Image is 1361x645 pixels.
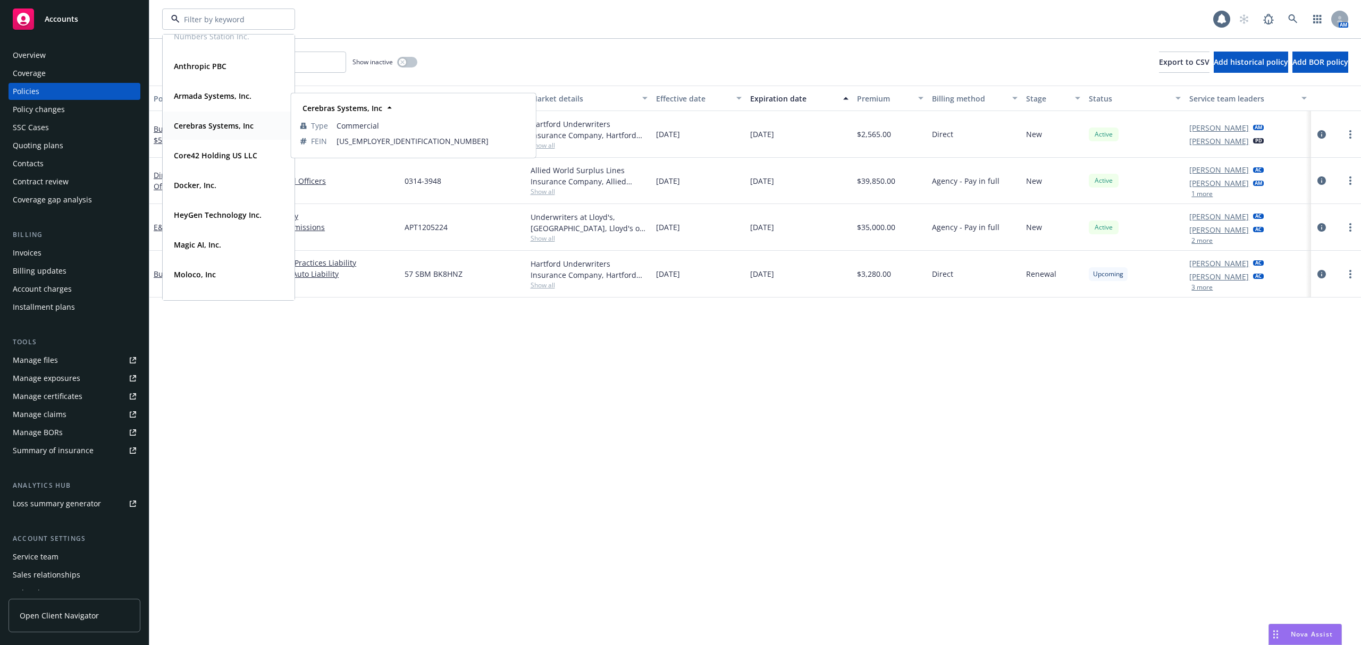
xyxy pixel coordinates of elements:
a: Commercial Auto Liability [248,268,396,279]
div: Service team leaders [1189,93,1295,104]
span: [DATE] [750,268,774,279]
span: [DATE] [750,175,774,186]
div: Quoting plans [13,137,63,154]
button: Billing method [928,86,1022,111]
span: FEIN [311,135,327,147]
button: Export to CSV [1159,52,1209,73]
a: [PERSON_NAME] [1189,211,1249,222]
strong: Open Research Lab, Inc. [174,299,261,309]
button: Market details [526,86,652,111]
a: circleInformation [1315,174,1328,187]
div: Account charges [13,281,72,298]
a: Summary of insurance [9,442,140,459]
a: [PERSON_NAME] [1189,122,1249,133]
div: Account settings [9,533,140,544]
button: Stage [1022,86,1085,111]
span: [DATE] [750,222,774,233]
span: [DATE] [750,129,774,140]
button: Nova Assist [1268,624,1342,645]
a: Report a Bug [1258,9,1279,30]
span: Nova Assist [1291,630,1333,639]
a: Service team [9,548,140,565]
a: Loss summary generator [9,495,140,512]
a: Installment plans [9,299,140,316]
span: [DATE] [656,175,680,186]
button: Policy number [400,86,526,111]
span: 57 SBM BK8HNZ [405,268,463,279]
div: SSC Cases [13,119,49,136]
a: more [1344,221,1357,234]
span: New [1026,175,1042,186]
span: Direct [932,268,953,279]
button: Policy details [149,86,243,111]
span: [US_EMPLOYER_IDENTIFICATION_NUMBER] [337,135,527,147]
a: Manage claims [9,406,140,423]
a: Manage certificates [9,388,140,405]
span: Export to CSV [1159,57,1209,67]
div: Billing updates [13,262,66,279]
a: Business Owners [154,124,233,145]
div: Manage certificates [13,388,82,405]
a: Employment Practices Liability [248,257,396,268]
div: Service team [13,548,58,565]
a: Manage BORs [9,424,140,441]
span: $2,565.00 [857,129,891,140]
div: Underwriters at Lloyd's, [GEOGRAPHIC_DATA], Lloyd's of [GEOGRAPHIC_DATA], Ambridge Partners LLC, ... [531,211,648,234]
a: Coverage [9,65,140,82]
a: Contacts [9,155,140,172]
span: Add BOR policy [1292,57,1348,67]
button: Effective date [652,86,746,111]
div: Coverage [13,65,46,82]
span: Show all [531,234,648,243]
span: Show all [531,281,648,290]
a: 2 more [248,279,396,291]
div: Invoices [13,244,41,261]
div: Billing method [932,93,1006,104]
div: Analytics hub [9,480,140,491]
a: [PERSON_NAME] [1189,258,1249,269]
div: Expiration date [750,93,837,104]
span: Agency - Pay in full [932,222,999,233]
a: circleInformation [1315,221,1328,234]
div: Allied World Surplus Lines Insurance Company, Allied World Assurance Company (AWAC), Socius Insur... [531,165,648,187]
a: Directors and Officers [154,170,218,191]
a: SSC Cases [9,119,140,136]
a: Policies [9,83,140,100]
span: $3,280.00 [857,268,891,279]
a: Quoting plans [9,137,140,154]
span: Upcoming [1093,269,1123,279]
span: Open Client Navigator [20,610,99,621]
span: [DATE] [656,222,680,233]
strong: Armada Systems, Inc. [174,91,251,101]
span: Active [1093,223,1114,232]
div: Manage BORs [13,424,63,441]
span: Direct [932,129,953,140]
strong: Cerebras Systems, Inc [303,103,382,113]
button: Add BOR policy [1292,52,1348,73]
a: Cyber Liability [248,210,396,222]
button: 2 more [1191,237,1213,244]
span: Accounts [45,15,78,23]
div: Policies [13,83,39,100]
strong: HeyGen Technology Inc. [174,210,262,220]
a: 2 more [248,233,396,244]
a: Billing updates [9,262,140,279]
a: [PERSON_NAME] [1189,164,1249,175]
div: Related accounts [13,584,74,601]
span: 0314-3948 [405,175,441,186]
span: Manage exposures [9,370,140,387]
a: Coverage gap analysis [9,191,140,208]
button: Service team leaders [1185,86,1310,111]
a: Account charges [9,281,140,298]
span: $39,850.00 [857,175,895,186]
div: Stage [1026,93,1069,104]
strong: Magic AI, Inc. [174,240,221,250]
span: - Incl. $5M Umbrella [154,124,233,145]
span: Agency - Pay in full [932,175,999,186]
a: Errors and Omissions [248,222,396,233]
strong: Moloco, Inc [174,269,216,279]
span: Show inactive [352,57,393,66]
div: Hartford Underwriters Insurance Company, Hartford Insurance Group [531,258,648,281]
span: [DATE] [656,268,680,279]
div: Manage files [13,352,58,369]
